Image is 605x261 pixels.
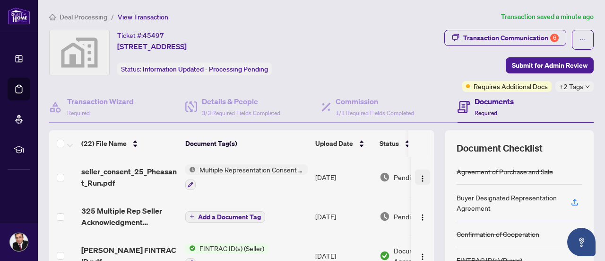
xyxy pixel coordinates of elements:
span: Add a Document Tag [198,214,261,220]
span: +2 Tags [559,81,583,92]
img: svg%3e [50,30,109,75]
button: Add a Document Tag [185,211,265,223]
div: Transaction Communication [463,30,559,45]
div: Buyer Designated Representation Agreement [457,192,560,213]
li: / [111,11,114,22]
th: Status [376,130,456,157]
button: Add a Document Tag [185,210,265,223]
button: Logo [415,209,430,224]
span: Required [67,109,90,117]
span: home [49,14,56,20]
div: Status: [117,63,272,75]
img: Logo [419,175,426,182]
span: Submit for Admin Review [512,58,588,73]
span: FINTRAC ID(s) (Seller) [196,243,268,253]
span: Status [380,138,399,149]
span: ellipsis [579,36,586,43]
div: Agreement of Purchase and Sale [457,166,553,177]
span: Document Checklist [457,142,543,155]
span: seller_consent_25_Pheasant_Run.pdf [81,166,178,189]
h4: Details & People [202,96,280,107]
button: Transaction Communication6 [444,30,566,46]
div: 6 [550,34,559,42]
img: logo [8,7,30,25]
span: 325 Multiple Rep Seller Acknowledgment _25_Pheasant_Run 4-09.pdf [81,205,178,228]
article: Transaction saved a minute ago [501,11,594,22]
td: [DATE] [311,198,376,235]
img: Logo [419,214,426,221]
span: Pending Review [394,211,441,222]
th: Upload Date [311,130,376,157]
th: (22) File Name [78,130,181,157]
img: Document Status [380,172,390,182]
div: Ticket #: [117,30,164,41]
span: down [585,84,590,89]
img: Status Icon [185,164,196,175]
img: Logo [419,253,426,261]
span: (22) File Name [81,138,127,149]
span: Requires Additional Docs [474,81,548,91]
button: Logo [415,170,430,185]
span: 45497 [143,31,164,40]
h4: Commission [336,96,414,107]
span: Multiple Representation Consent Form (Seller) [196,164,308,175]
img: Document Status [380,251,390,261]
button: Submit for Admin Review [506,57,594,73]
td: [DATE] [311,157,376,198]
th: Document Tag(s) [181,130,311,157]
button: Status IconMultiple Representation Consent Form (Seller) [185,164,308,190]
span: View Transaction [118,13,168,21]
span: 1/1 Required Fields Completed [336,109,414,117]
img: Document Status [380,211,390,222]
img: Profile Icon [10,233,28,251]
span: Pending Review [394,172,441,182]
h4: Transaction Wizard [67,96,134,107]
span: Upload Date [315,138,353,149]
span: Deal Processing [60,13,107,21]
img: Status Icon [185,243,196,253]
span: [STREET_ADDRESS] [117,41,187,52]
button: Open asap [567,228,596,256]
span: Information Updated - Processing Pending [143,65,268,73]
div: Confirmation of Cooperation [457,229,539,239]
h4: Documents [475,96,514,107]
span: 3/3 Required Fields Completed [202,109,280,117]
span: plus [190,214,194,219]
span: Required [475,109,497,117]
